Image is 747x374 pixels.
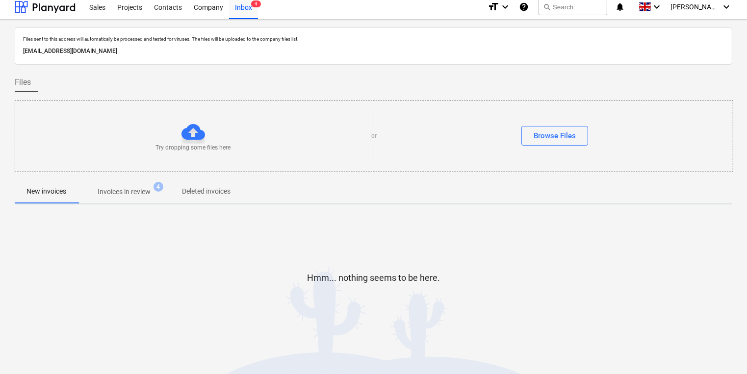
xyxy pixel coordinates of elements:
p: Hmm... nothing seems to be here. [307,272,440,284]
iframe: Chat Widget [698,327,747,374]
div: Try dropping some files hereorBrowse Files [15,100,733,172]
button: Browse Files [521,126,588,146]
span: 4 [154,182,163,192]
p: New invoices [26,186,66,197]
p: or [371,132,377,140]
div: Browse Files [534,129,576,142]
p: Deleted invoices [182,186,231,197]
span: Files [15,76,31,88]
p: Files sent to this address will automatically be processed and tested for viruses. The files will... [23,36,724,42]
p: Invoices in review [98,187,151,197]
span: 4 [251,0,261,7]
p: Try dropping some files here [156,144,231,152]
p: [EMAIL_ADDRESS][DOMAIN_NAME] [23,46,724,56]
